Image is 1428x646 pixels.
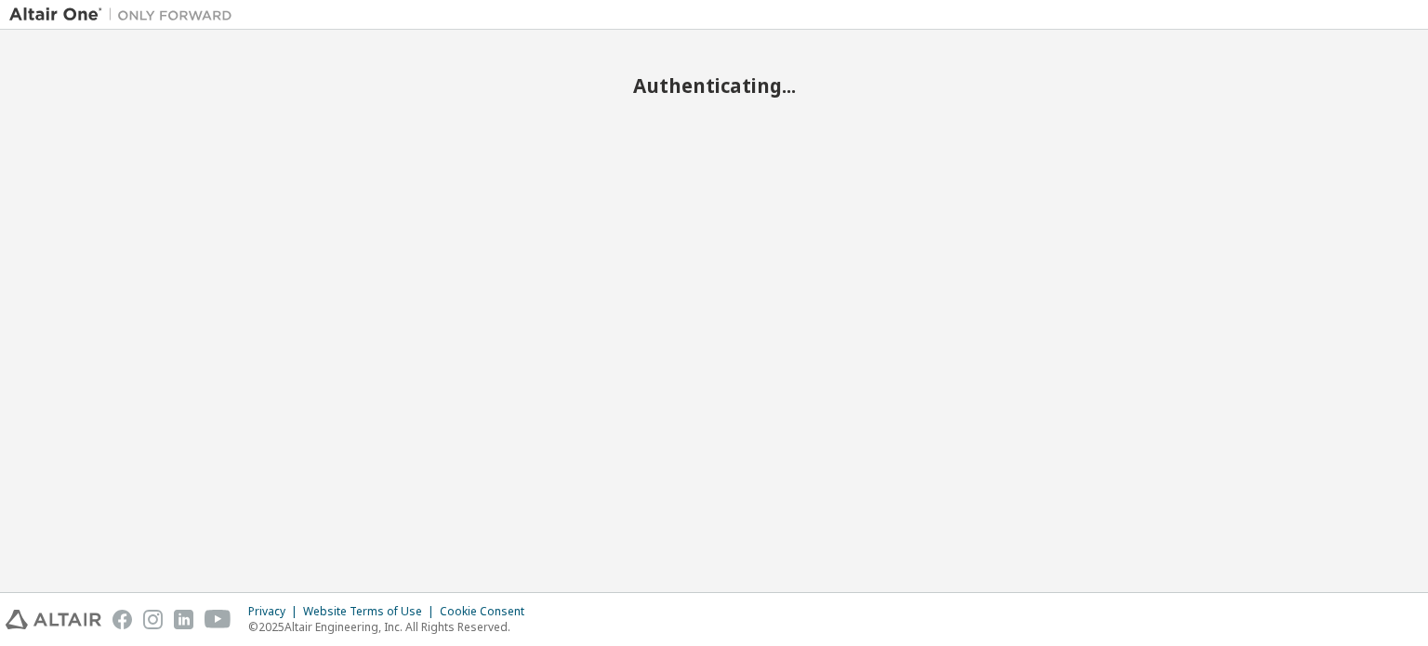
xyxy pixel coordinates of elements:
[9,73,1419,98] h2: Authenticating...
[248,619,535,635] p: © 2025 Altair Engineering, Inc. All Rights Reserved.
[303,604,440,619] div: Website Terms of Use
[6,610,101,629] img: altair_logo.svg
[174,610,193,629] img: linkedin.svg
[112,610,132,629] img: facebook.svg
[205,610,231,629] img: youtube.svg
[143,610,163,629] img: instagram.svg
[440,604,535,619] div: Cookie Consent
[9,6,242,24] img: Altair One
[248,604,303,619] div: Privacy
